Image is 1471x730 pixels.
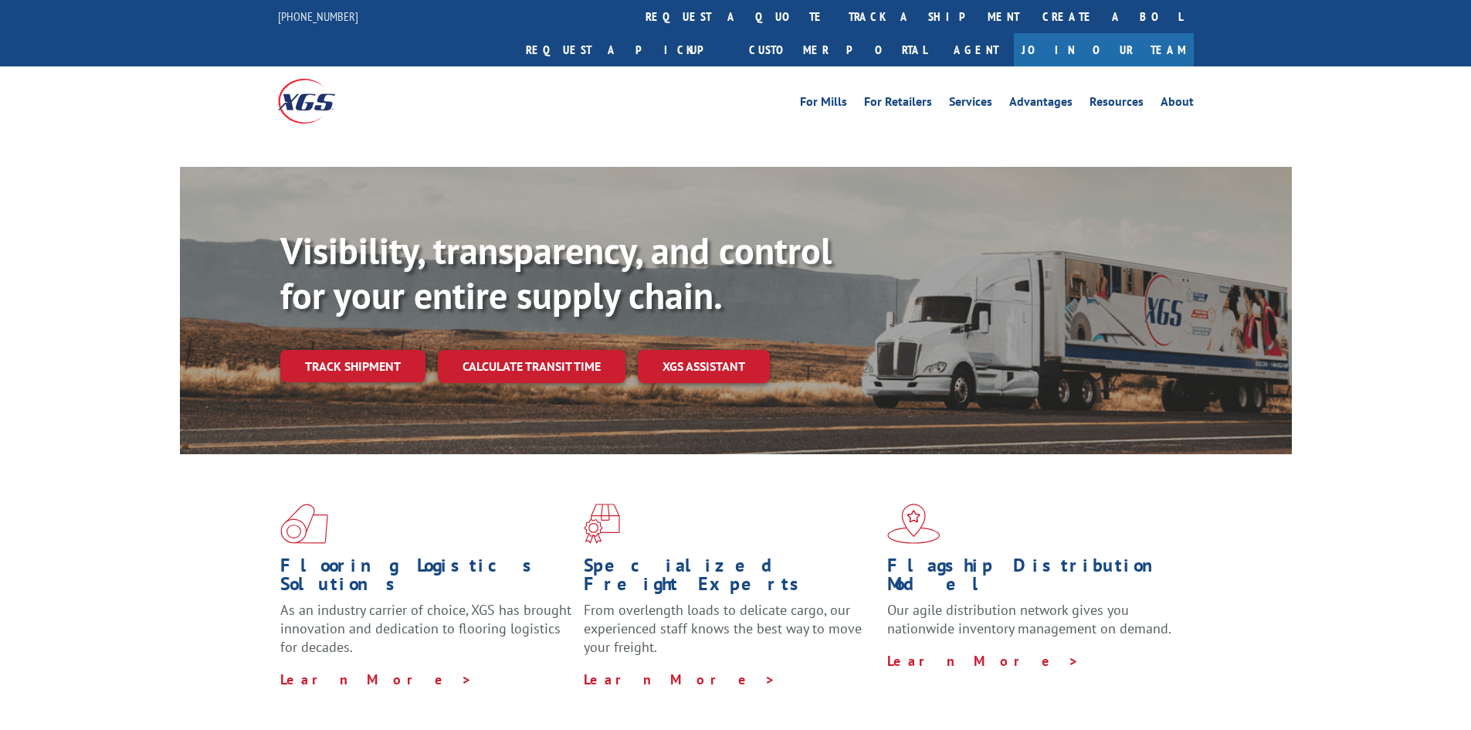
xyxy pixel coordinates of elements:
a: Resources [1090,96,1144,113]
a: Track shipment [280,350,425,382]
span: Our agile distribution network gives you nationwide inventory management on demand. [887,601,1171,637]
a: XGS ASSISTANT [638,350,770,383]
a: Customer Portal [737,33,938,66]
a: Request a pickup [514,33,737,66]
img: xgs-icon-total-supply-chain-intelligence-red [280,504,328,544]
span: As an industry carrier of choice, XGS has brought innovation and dedication to flooring logistics... [280,601,571,656]
a: Agent [938,33,1014,66]
img: xgs-icon-focused-on-flooring-red [584,504,620,544]
h1: Specialized Freight Experts [584,556,876,601]
a: Learn More > [887,652,1080,670]
a: For Mills [800,96,847,113]
h1: Flooring Logistics Solutions [280,556,572,601]
a: [PHONE_NUMBER] [278,8,358,24]
a: Services [949,96,992,113]
b: Visibility, transparency, and control for your entire supply chain. [280,226,832,319]
a: For Retailers [864,96,932,113]
p: From overlength loads to delicate cargo, our experienced staff knows the best way to move your fr... [584,601,876,670]
a: Learn More > [280,671,473,688]
a: Advantages [1009,96,1073,113]
h1: Flagship Distribution Model [887,556,1179,601]
a: Learn More > [584,671,776,688]
a: Calculate transit time [438,350,625,383]
a: Join Our Team [1014,33,1194,66]
img: xgs-icon-flagship-distribution-model-red [887,504,941,544]
a: About [1161,96,1194,113]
